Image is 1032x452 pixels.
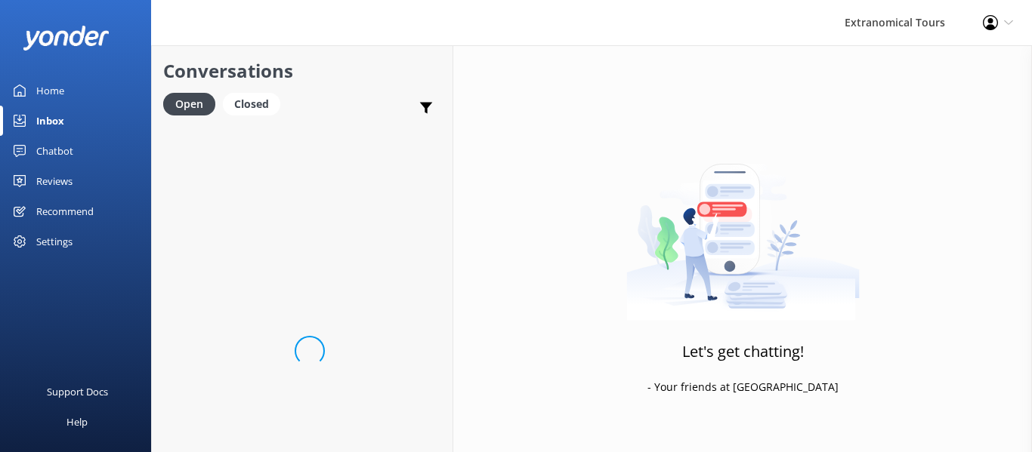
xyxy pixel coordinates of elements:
img: artwork of a man stealing a conversation from at giant smartphone [626,132,860,321]
div: Help [66,407,88,437]
p: - Your friends at [GEOGRAPHIC_DATA] [647,379,839,395]
div: Reviews [36,166,73,196]
a: Open [163,95,223,112]
div: Closed [223,93,280,115]
div: Support Docs [47,377,108,407]
h3: Let's get chatting! [682,340,804,364]
div: Recommend [36,196,94,226]
img: yonder-white-logo.png [23,26,110,51]
div: Home [36,75,64,106]
div: Open [163,93,215,115]
div: Inbox [36,106,64,136]
div: Chatbot [36,136,73,166]
div: Settings [36,226,73,257]
a: Closed [223,95,288,112]
h2: Conversations [163,57,441,85]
